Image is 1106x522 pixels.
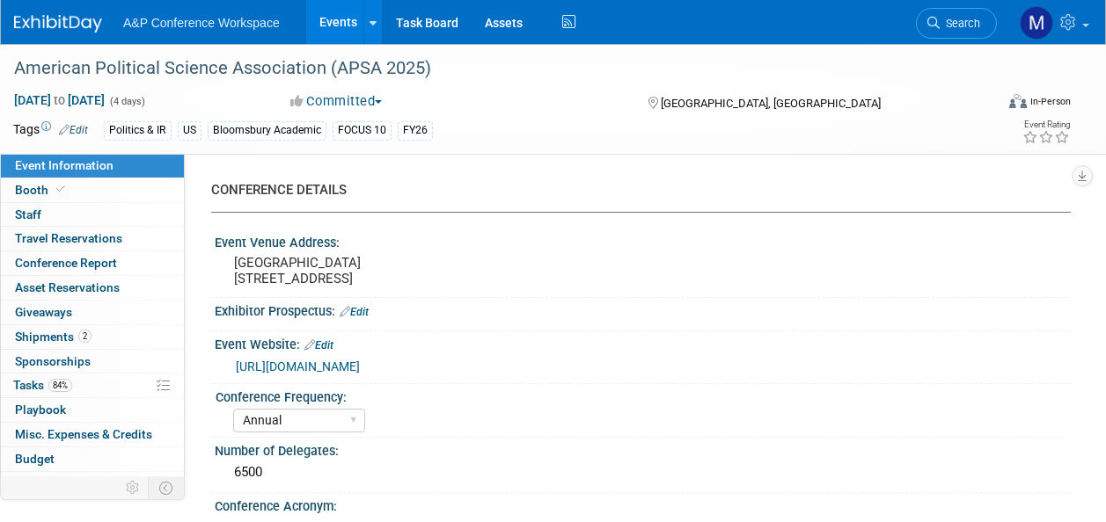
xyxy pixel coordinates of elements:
[1022,120,1070,129] div: Event Rating
[15,183,69,197] span: Booth
[916,8,997,39] a: Search
[1,325,184,349] a: Shipments2
[1,203,184,227] a: Staff
[284,92,389,111] button: Committed
[15,207,41,221] span: Staff
[1020,6,1053,40] img: Matt Hambridge
[51,93,68,107] span: to
[15,231,122,245] span: Travel Reservations
[234,255,552,286] pre: [GEOGRAPHIC_DATA] [STREET_ADDRESS]
[917,91,1071,118] div: Event Format
[78,330,92,343] span: 2
[340,306,369,318] a: Edit
[333,121,392,140] div: FOCUS 10
[59,124,88,136] a: Edit
[215,438,1071,460] div: Number of Delegates:
[15,427,152,441] span: Misc. Expenses & Credits
[15,476,133,490] span: ROI, Objectives & ROO
[304,339,333,352] a: Edit
[104,121,172,140] div: Politics & IR
[178,121,201,140] div: US
[1,398,184,422] a: Playbook
[15,158,114,172] span: Event Information
[118,476,149,499] td: Personalize Event Tab Strip
[216,384,1063,406] div: Conference Frequency:
[1,301,184,324] a: Giveaways
[215,229,1071,251] div: Event Venue Address:
[208,121,326,140] div: Bloomsbury Academic
[940,17,980,30] span: Search
[1,154,184,178] a: Event Information
[1,373,184,397] a: Tasks84%
[108,96,145,107] span: (4 days)
[1,276,184,300] a: Asset Reservations
[1,472,184,496] a: ROI, Objectives & ROO
[1029,95,1071,108] div: In-Person
[15,256,117,270] span: Conference Report
[1,227,184,250] a: Travel Reservations
[13,92,106,108] span: [DATE] [DATE]
[14,15,102,33] img: ExhibitDay
[123,16,280,30] span: A&P Conference Workspace
[149,476,185,499] td: Toggle Event Tabs
[215,493,1071,515] div: Conference Acronym:
[13,120,88,141] td: Tags
[15,305,72,319] span: Giveaways
[56,185,65,194] i: Booth reservation complete
[1,178,184,202] a: Booth
[215,298,1071,321] div: Exhibitor Prospectus:
[228,459,1058,486] div: 6500
[1009,94,1027,108] img: Format-Inperson.png
[398,121,433,140] div: FY26
[1,251,184,275] a: Conference Report
[211,181,1058,199] div: CONFERENCE DETAILS
[15,452,55,466] span: Budget
[15,354,91,368] span: Sponsorships
[48,379,72,392] span: 84%
[13,378,72,392] span: Tasks
[15,402,66,417] span: Playbook
[236,359,360,373] a: [URL][DOMAIN_NAME]
[15,330,92,344] span: Shipments
[15,280,120,294] span: Asset Reservations
[8,53,980,84] div: American Political Science Association (APSA 2025)
[215,331,1071,354] div: Event Website:
[1,350,184,373] a: Sponsorships
[1,423,184,446] a: Misc. Expenses & Credits
[1,447,184,471] a: Budget
[661,97,881,110] span: [GEOGRAPHIC_DATA], [GEOGRAPHIC_DATA]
